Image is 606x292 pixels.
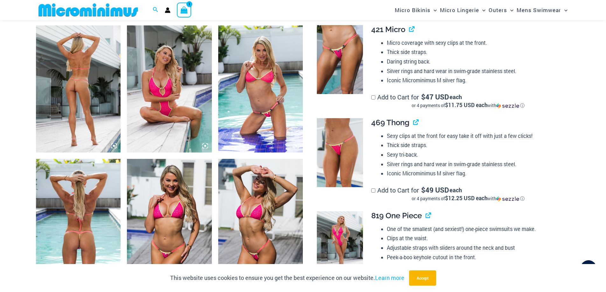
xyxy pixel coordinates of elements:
[392,1,570,19] nav: Site Navigation
[177,3,192,17] a: View Shopping Cart, 1 items
[218,159,303,286] img: Bubble Mesh Highlight Pink 309 Top 421 Micro
[387,150,565,160] li: Sexy tri-back.
[371,188,375,193] input: Add to Cart for$49 USD eachor 4 payments of$12.25 USD eachwithSezzle Click to learn more about Se...
[421,187,449,193] span: 49 USD
[487,2,515,18] a: OutersMenu ToggleMenu Toggle
[387,169,565,178] li: Iconic Microminimus M silver flag.
[387,243,565,253] li: Adjustable straps with sliders around the neck and bust
[387,57,565,66] li: Daring string back.
[371,195,565,202] div: or 4 payments of$12.25 USD eachwithSezzle Click to learn more about Sezzle
[393,2,438,18] a: Micro BikinisMenu ToggleMenu Toggle
[387,253,565,262] li: Peek-a-boo keyhole cutout in the front.
[218,25,303,153] img: Bubble Mesh Highlight Pink 323 Top 421 Micro
[371,93,565,109] label: Add to Cart for
[561,2,568,18] span: Menu Toggle
[507,2,513,18] span: Menu Toggle
[371,102,565,109] div: or 4 payments of with
[438,2,487,18] a: Micro LingerieMenu ToggleMenu Toggle
[440,2,479,18] span: Micro Lingerie
[36,3,141,17] img: MM SHOP LOGO FLAT
[517,2,561,18] span: Mens Swimwear
[445,194,487,202] span: $12.25 USD each
[371,95,375,99] input: Add to Cart for$47 USD eachor 4 payments of$11.75 USD eachwithSezzle Click to learn more about Se...
[371,118,409,127] span: 469 Thong
[371,102,565,109] div: or 4 payments of$11.75 USD eachwithSezzle Click to learn more about Sezzle
[387,76,565,85] li: Iconic Microminimus M silver flag.
[317,211,363,281] img: Bubble Mesh Highlight Pink 819 One Piece
[317,25,363,94] img: Bubble Mesh Highlight Pink 421 Micro
[449,94,462,100] span: each
[36,159,121,286] img: Bubble Mesh Highlight Pink 323 Top 421 Micro
[421,185,425,194] span: $
[36,25,121,153] img: Bubble Mesh Highlight Pink 819 One Piece
[387,140,565,150] li: Thick side straps.
[371,211,422,220] span: 819 One Piece
[421,92,425,101] span: $
[496,103,519,109] img: Sezzle
[170,273,404,283] p: This website uses cookies to ensure you get the best experience on our website.
[371,25,405,34] span: 421 Micro
[127,159,212,286] img: Bubble Mesh Highlight Pink 309 Top 421 Micro
[371,195,565,202] div: or 4 payments of with
[515,2,569,18] a: Mens SwimwearMenu ToggleMenu Toggle
[479,2,485,18] span: Menu Toggle
[371,186,565,202] label: Add to Cart for
[421,94,449,100] span: 47 USD
[496,196,519,202] img: Sezzle
[387,66,565,76] li: Silver rings and hard wear in swim-grade stainless steel.
[127,25,212,153] img: Bubble Mesh Highlight Pink 819 One Piece
[449,187,462,193] span: each
[387,262,565,271] li: String back thong.
[430,2,437,18] span: Menu Toggle
[387,47,565,57] li: Thick side straps.
[387,224,565,234] li: One of the smallest (and sexiest!) one-piece swimsuits we make.
[387,131,565,141] li: Sexy clips at the front for easy take it off with just a few clicks!
[317,118,363,187] img: Bubble Mesh Highlight Pink 469 Thong
[387,234,565,243] li: Clips at the waist.
[375,274,404,282] a: Learn more
[395,2,430,18] span: Micro Bikinis
[489,2,507,18] span: Outers
[445,101,487,109] span: $11.75 USD each
[387,38,565,48] li: Micro coverage with sexy clips at the front.
[409,270,436,286] button: Accept
[165,7,171,13] a: Account icon link
[387,160,565,169] li: Silver rings and hard wear in swim-grade stainless steel.
[153,6,158,14] a: Search icon link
